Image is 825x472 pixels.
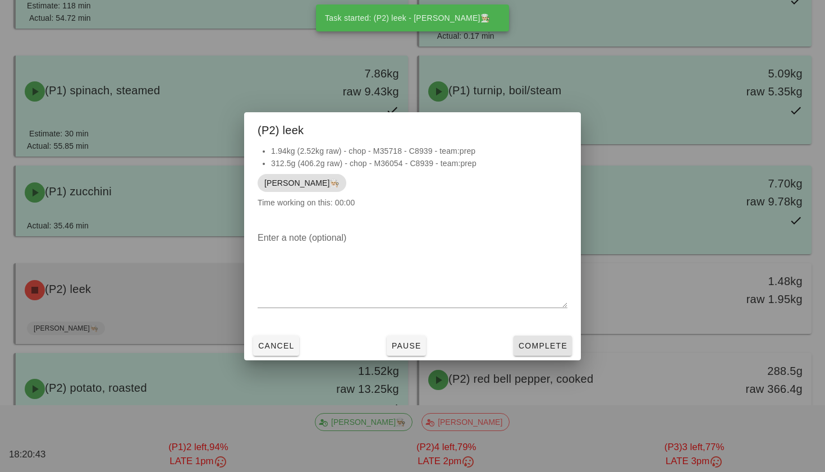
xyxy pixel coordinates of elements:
div: Task started: (P2) leek - [PERSON_NAME]👨🏼‍🍳 [316,4,505,31]
button: Cancel [253,336,299,356]
span: Complete [518,341,567,350]
button: Complete [514,336,572,356]
div: Time working on this: 00:00 [244,145,581,220]
li: 312.5g (406.2g raw) - chop - M36054 - C8939 - team:prep [271,157,567,169]
span: Cancel [258,341,295,350]
span: Pause [391,341,421,350]
button: Pause [387,336,426,356]
div: (P2) leek [244,112,581,145]
span: [PERSON_NAME]👨🏼‍🍳 [264,174,340,192]
li: 1.94kg (2.52kg raw) - chop - M35718 - C8939 - team:prep [271,145,567,157]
